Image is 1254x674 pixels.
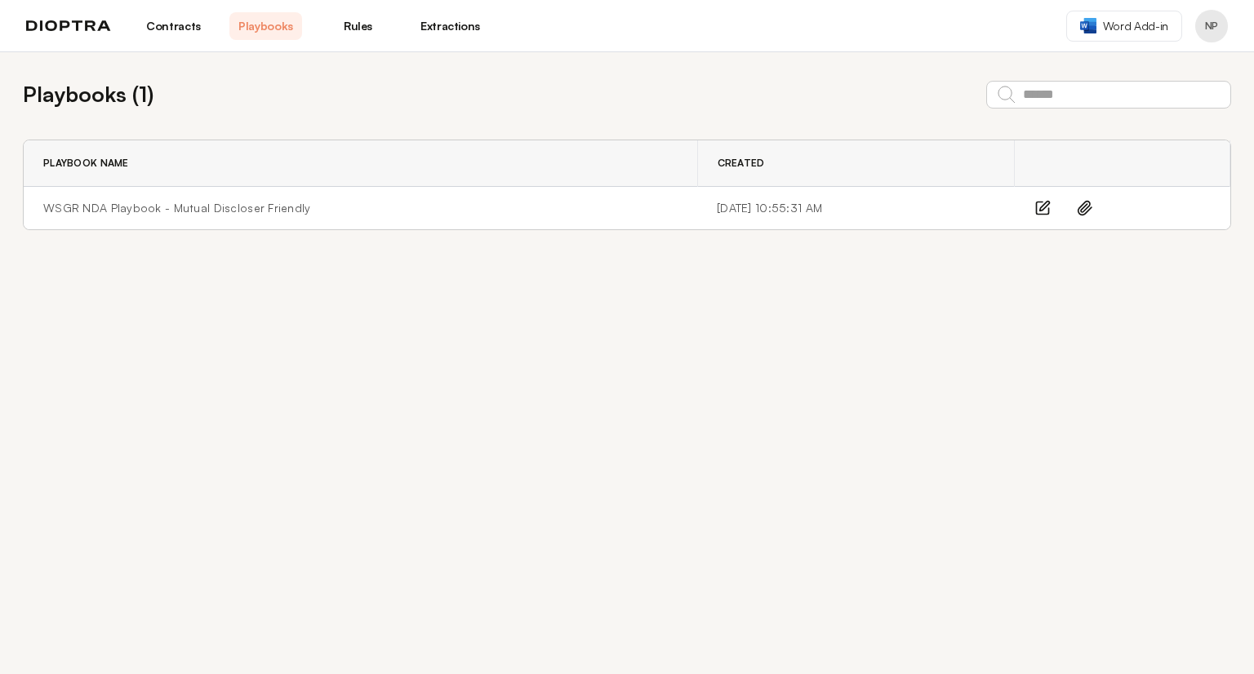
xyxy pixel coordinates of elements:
a: Word Add-in [1066,11,1182,42]
a: Playbooks [229,12,302,40]
img: word [1080,18,1096,33]
td: [DATE] 10:55:31 AM [697,187,1015,230]
button: Profile menu [1195,10,1228,42]
span: Word Add-in [1103,18,1168,34]
a: WSGR NDA Playbook - Mutual Discloser Friendly [43,200,311,216]
a: Contracts [137,12,210,40]
span: Created [718,157,765,170]
span: Playbook Name [43,157,129,170]
a: Extractions [414,12,487,40]
img: logo [26,20,111,32]
a: Rules [322,12,394,40]
h2: Playbooks ( 1 ) [23,78,153,110]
